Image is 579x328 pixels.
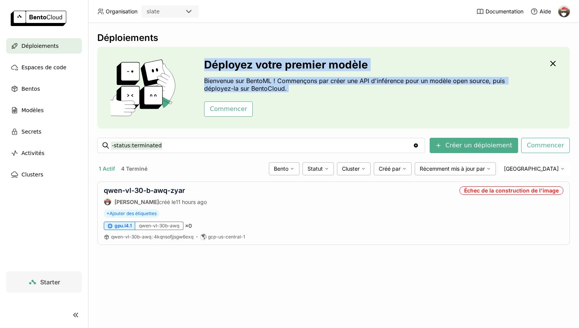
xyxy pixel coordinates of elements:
span: gpu.l4.1 [114,223,132,229]
a: Bentos [6,81,82,96]
img: logo [11,11,66,26]
a: Activités [6,145,82,161]
p: Bienvenue sur BentoML ! Commençons par créer une API d'inférence pour un modèle open source, puis... [204,77,507,92]
h3: Déployez votre premier modèle [204,59,507,71]
img: Arthur Monnier [558,6,570,17]
span: gcp-us-central-1 [208,234,245,240]
span: Organisation [106,8,137,15]
span: × 0 [185,222,192,229]
a: Clusters [6,167,82,182]
button: 1 Actif [97,164,116,174]
div: Cluster [337,162,371,175]
div: Déploiements [97,32,570,44]
a: Espaces de code [6,60,82,75]
span: Cluster [342,165,360,172]
div: créé le [104,198,207,206]
span: Créé par [379,165,401,172]
span: Espaces de code [21,63,66,72]
span: qwen-vl-30b-awq 4kqnsofjjsgw6exq [111,234,193,240]
strong: [PERSON_NAME] [114,199,159,205]
span: Statut [307,165,323,172]
span: Récemment mis à jour par [420,165,485,172]
span: Bentos [21,84,40,93]
a: Starter [6,271,82,293]
span: Aide [540,8,551,15]
span: Activités [21,148,44,158]
button: Commencer [204,101,253,117]
div: Aide [530,8,551,15]
input: Selected slate. [160,8,161,16]
span: [GEOGRAPHIC_DATA] [504,165,559,172]
img: Arthur Monnier [104,198,111,205]
svg: Clear value [413,142,419,148]
span: +Ajouter des étiquettes [104,209,159,218]
a: qwen-vl-30-b-awq-zyar [104,186,185,194]
div: slate [147,8,160,15]
div: Échec de la construction de l'image [460,186,563,195]
div: Créé par [374,162,412,175]
span: 11 hours ago [176,199,207,205]
button: Commencer [521,138,570,153]
span: Secrets [21,127,41,136]
a: Modèles [6,103,82,118]
span: Modèles [21,106,44,115]
button: Créer un déploiement [430,138,518,153]
span: Starter [40,278,60,286]
a: Déploiements [6,38,82,54]
div: Statut [303,162,334,175]
span: : [152,234,153,240]
div: Bento [269,162,299,175]
span: Documentation [486,8,523,15]
input: Rechercher [111,139,413,152]
div: [GEOGRAPHIC_DATA] [499,162,570,175]
img: cover onboarding [103,59,186,116]
button: 4 Terminé [119,164,149,174]
a: Secrets [6,124,82,139]
a: qwen-vl-30b-awq:4kqnsofjjsgw6exq [111,234,193,240]
div: qwen-vl-30b-awq [135,222,183,230]
div: Récemment mis à jour par [415,162,496,175]
span: Bento [274,165,288,172]
span: Déploiements [21,41,59,51]
a: Documentation [476,8,523,15]
span: Clusters [21,170,43,179]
